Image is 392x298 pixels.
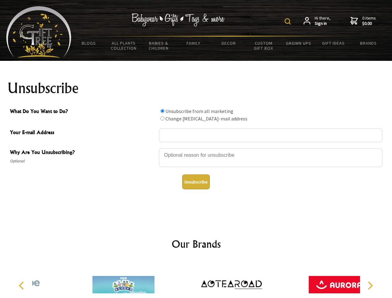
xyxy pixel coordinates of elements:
a: All Plants Collection [106,37,142,55]
input: What Do You Want to Do? [160,109,164,113]
span: 0 items [362,15,376,26]
button: Previous [16,279,29,292]
a: Decor [211,37,246,50]
textarea: Why Are You Unsubscribing? [159,148,382,167]
a: Brands [351,37,386,50]
input: Your E-mail Address [159,129,382,142]
a: Hi there,Sign in [304,16,331,26]
a: Gift Ideas [316,37,351,50]
input: What Do You Want to Do? [160,116,164,120]
span: Optional [10,157,156,165]
strong: Sign in [315,21,331,26]
a: Babies & Children [141,37,176,55]
span: Why Are You Unsubscribing? [10,148,156,157]
button: Unsubscribe [182,174,210,189]
img: product search [285,18,291,25]
a: BLOGS [71,37,106,50]
a: 0 items$0.00 [350,16,376,26]
img: Babyware - Gifts - Toys and more... [6,6,71,58]
span: Hi there, [315,16,331,26]
strong: $0.00 [362,21,376,26]
span: Your E-mail Address [10,129,156,138]
label: Unsubscribe from all marketing [165,108,233,114]
button: Next [363,279,377,292]
a: Grown Ups [281,37,316,50]
a: Custom Gift Box [246,37,281,55]
h2: Our Brands [12,237,380,251]
img: Babywear - Gifts - Toys & more [132,13,225,26]
label: Change [MEDICAL_DATA]-mail address [165,115,247,122]
a: Family [176,37,211,50]
span: What Do You Want to Do? [10,107,156,116]
h1: Unsubscribe [7,81,385,96]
